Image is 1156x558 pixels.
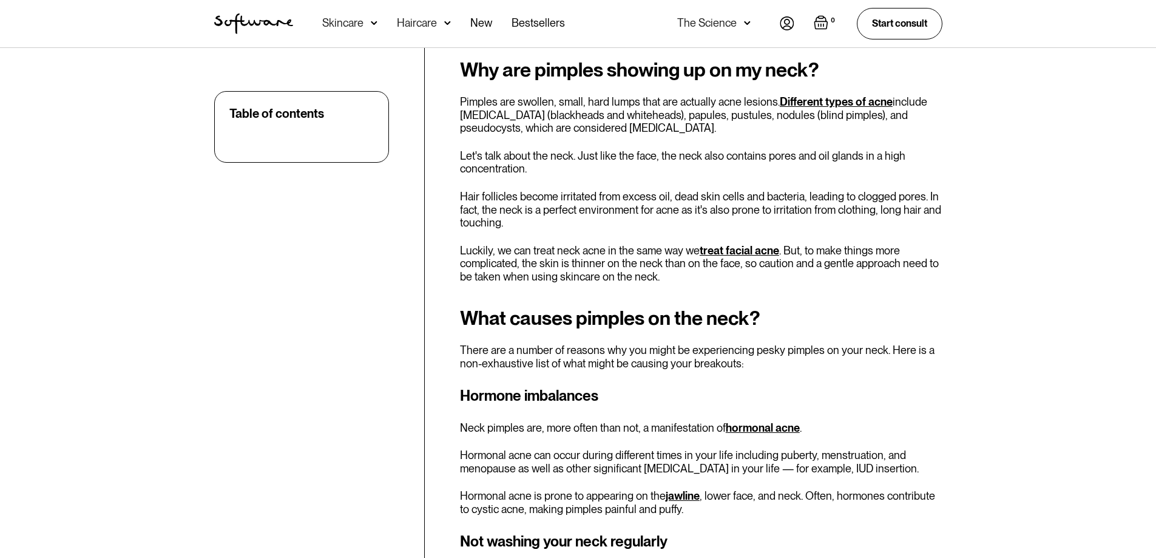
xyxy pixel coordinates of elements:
[460,344,942,370] p: There are a number of reasons why you might be experiencing pesky pimples on your neck. Here is a...
[322,17,363,29] div: Skincare
[666,489,700,502] a: jawline
[780,95,893,108] a: Different types of acne
[460,307,942,329] h2: What causes pimples on the neck?
[677,17,737,29] div: The Science
[857,8,942,39] a: Start consult
[460,244,942,284] p: Luckily, we can treat neck acne in the same way we . But, to make things more complicated, the sk...
[460,421,942,435] p: Neck pimples are, more often than not, a manifestation of .
[397,17,437,29] div: Haircare
[460,385,942,407] h3: Hormone imbalances
[726,421,800,434] a: hormonal acne
[460,149,942,175] p: Let's talk about the neck. Just like the face, the neck also contains pores and oil glands in a h...
[460,59,942,81] h2: Why are pimples showing up on my neck?
[460,449,942,475] p: Hormonal acne can occur during different times in your life including puberty, menstruation, and ...
[460,531,942,553] h3: Not washing your neck regularly
[828,15,837,26] div: 0
[460,489,942,515] p: Hormonal acne is prone to appearing on the , lower face, and neck. Often, hormones contribute to ...
[214,13,293,34] img: Software Logo
[371,17,377,29] img: arrow down
[744,17,751,29] img: arrow down
[460,190,942,230] p: Hair follicles become irritated from excess oil, dead skin cells and bacteria, leading to clogged...
[460,95,942,135] p: Pimples are swollen, small, hard lumps that are actually acne lesions. include [MEDICAL_DATA] (bl...
[444,17,451,29] img: arrow down
[229,106,324,121] div: Table of contents
[814,15,837,32] a: Open empty cart
[700,244,779,257] a: treat facial acne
